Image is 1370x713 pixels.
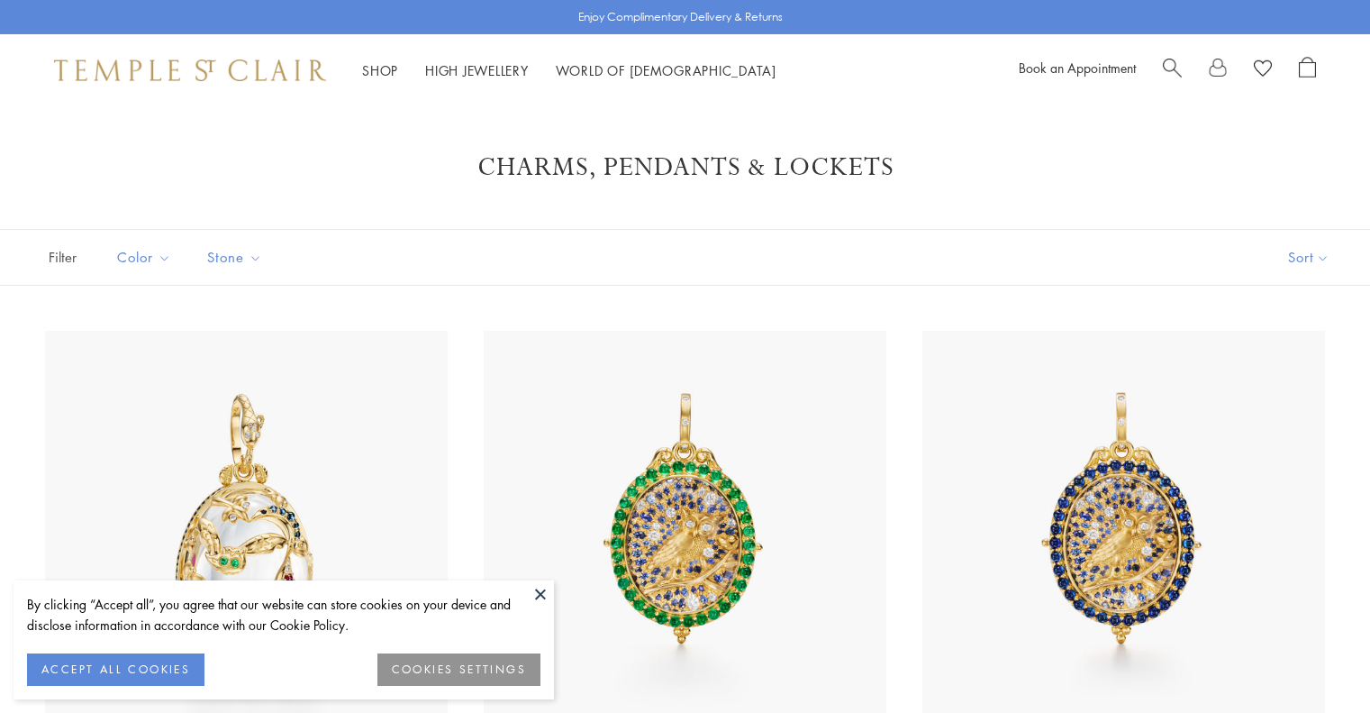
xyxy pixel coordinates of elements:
[27,594,540,635] div: By clicking “Accept all”, you agree that our website can store cookies on your device and disclos...
[1163,57,1182,84] a: Search
[108,246,185,269] span: Color
[194,237,276,278] button: Stone
[72,151,1298,184] h1: Charms, Pendants & Lockets
[1299,57,1316,84] a: Open Shopping Bag
[425,61,529,79] a: High JewelleryHigh Jewellery
[377,654,540,686] button: COOKIES SETTINGS
[198,246,276,269] span: Stone
[54,59,326,81] img: Temple St. Clair
[27,654,204,686] button: ACCEPT ALL COOKIES
[578,8,783,26] p: Enjoy Complimentary Delivery & Returns
[556,61,776,79] a: World of [DEMOGRAPHIC_DATA]World of [DEMOGRAPHIC_DATA]
[1254,57,1272,84] a: View Wishlist
[362,59,776,82] nav: Main navigation
[1248,230,1370,285] button: Show sort by
[1280,628,1352,695] iframe: Gorgias live chat messenger
[1019,59,1136,77] a: Book an Appointment
[362,61,398,79] a: ShopShop
[104,237,185,278] button: Color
